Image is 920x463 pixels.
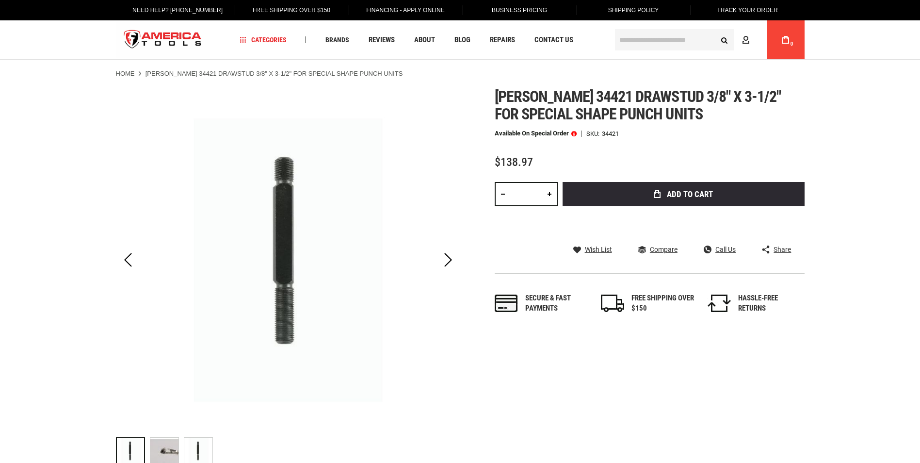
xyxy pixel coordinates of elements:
[495,295,518,312] img: payments
[601,295,624,312] img: shipping
[485,33,519,47] a: Repairs
[454,36,470,44] span: Blog
[116,69,135,78] a: Home
[776,20,795,59] a: 0
[638,245,678,254] a: Compare
[236,33,291,47] a: Categories
[116,22,210,58] a: store logo
[145,70,403,77] strong: [PERSON_NAME] 34421 DRAWSTUD 3/8" X 3-1/2" FOR SPECIAL SHAPE PUNCH UNITS
[631,293,694,314] div: FREE SHIPPING OVER $150
[414,36,435,44] span: About
[530,33,578,47] a: Contact Us
[525,293,588,314] div: Secure & fast payments
[116,88,140,432] div: Previous
[116,88,460,432] img: GREENLEE 34421 DRAWSTUD 3/8" X 3-1/2" FOR SPECIAL SHAPE PUNCH UNITS
[667,190,713,198] span: Add to Cart
[738,293,801,314] div: HASSLE-FREE RETURNS
[774,246,791,253] span: Share
[495,130,577,137] p: Available on Special Order
[369,36,395,44] span: Reviews
[650,246,678,253] span: Compare
[563,182,805,206] button: Add to Cart
[116,22,210,58] img: America Tools
[586,131,602,137] strong: SKU
[450,33,475,47] a: Blog
[608,7,659,14] span: Shipping Policy
[436,88,460,432] div: Next
[495,87,781,123] span: [PERSON_NAME] 34421 drawstud 3/8" x 3-1/2" for special shape punch units
[704,245,736,254] a: Call Us
[534,36,573,44] span: Contact Us
[715,31,734,49] button: Search
[602,131,619,137] div: 34421
[325,36,349,43] span: Brands
[410,33,439,47] a: About
[240,36,287,43] span: Categories
[585,246,612,253] span: Wish List
[490,36,515,44] span: Repairs
[573,245,612,254] a: Wish List
[715,246,736,253] span: Call Us
[561,209,807,237] iframe: Secure express checkout frame
[364,33,399,47] a: Reviews
[321,33,354,47] a: Brands
[791,41,793,47] span: 0
[495,155,533,169] span: $138.97
[708,295,731,312] img: returns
